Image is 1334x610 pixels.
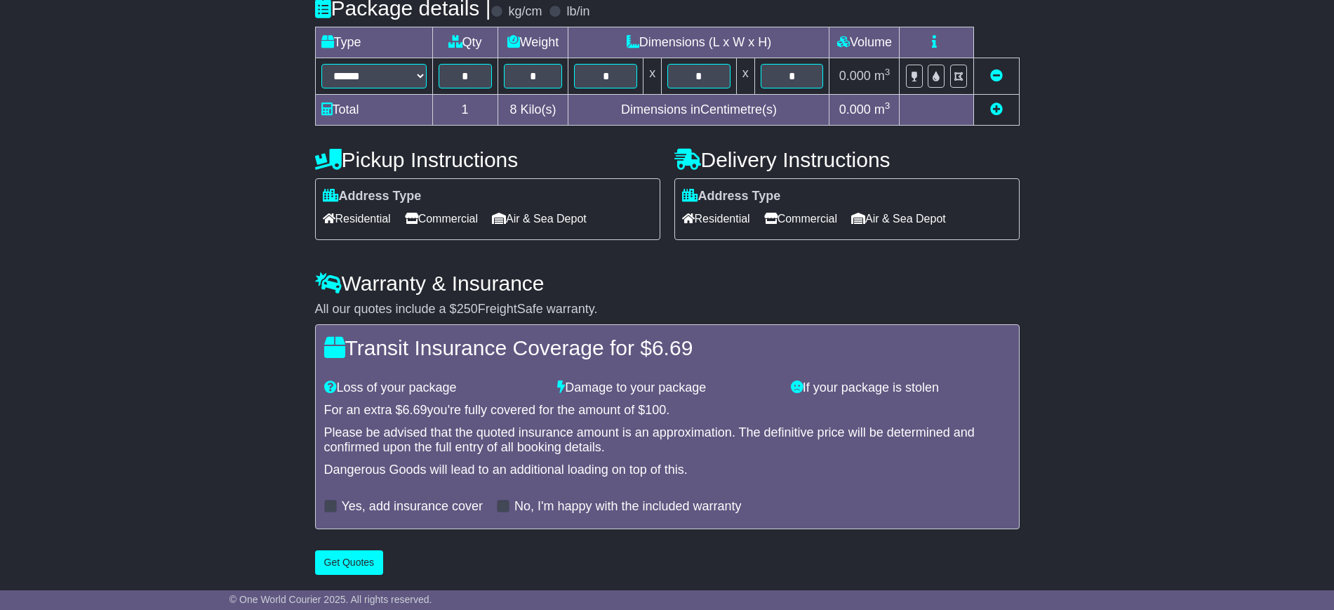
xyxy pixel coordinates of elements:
[990,69,1003,83] a: Remove this item
[342,499,483,515] label: Yes, add insurance cover
[405,208,478,230] span: Commercial
[784,380,1018,396] div: If your package is stolen
[315,272,1020,295] h4: Warranty & Insurance
[432,95,498,126] td: 1
[674,148,1020,171] h4: Delivery Instructions
[764,208,837,230] span: Commercial
[315,27,432,58] td: Type
[514,499,742,515] label: No, I'm happy with the included warranty
[566,4,589,20] label: lb/in
[874,102,891,117] span: m
[323,208,391,230] span: Residential
[229,594,432,605] span: © One World Courier 2025. All rights reserved.
[324,463,1010,478] div: Dangerous Goods will lead to an additional loading on top of this.
[682,208,750,230] span: Residential
[403,403,427,417] span: 6.69
[509,102,516,117] span: 8
[317,380,551,396] div: Loss of your package
[568,27,829,58] td: Dimensions (L x W x H)
[324,425,1010,456] div: Please be advised that the quoted insurance amount is an approximation. The definitive price will...
[492,208,587,230] span: Air & Sea Depot
[990,102,1003,117] a: Add new item
[839,102,871,117] span: 0.000
[736,58,754,95] td: x
[851,208,946,230] span: Air & Sea Depot
[315,95,432,126] td: Total
[874,69,891,83] span: m
[324,336,1010,359] h4: Transit Insurance Coverage for $
[324,403,1010,418] div: For an extra $ you're fully covered for the amount of $ .
[457,302,478,316] span: 250
[315,148,660,171] h4: Pickup Instructions
[839,69,871,83] span: 0.000
[645,403,666,417] span: 100
[315,302,1020,317] div: All our quotes include a $ FreightSafe warranty.
[315,550,384,575] button: Get Quotes
[682,189,781,204] label: Address Type
[885,100,891,111] sup: 3
[432,27,498,58] td: Qty
[508,4,542,20] label: kg/cm
[885,67,891,77] sup: 3
[643,58,662,95] td: x
[323,189,422,204] label: Address Type
[498,27,568,58] td: Weight
[652,336,693,359] span: 6.69
[568,95,829,126] td: Dimensions in Centimetre(s)
[550,380,784,396] div: Damage to your package
[498,95,568,126] td: Kilo(s)
[829,27,900,58] td: Volume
